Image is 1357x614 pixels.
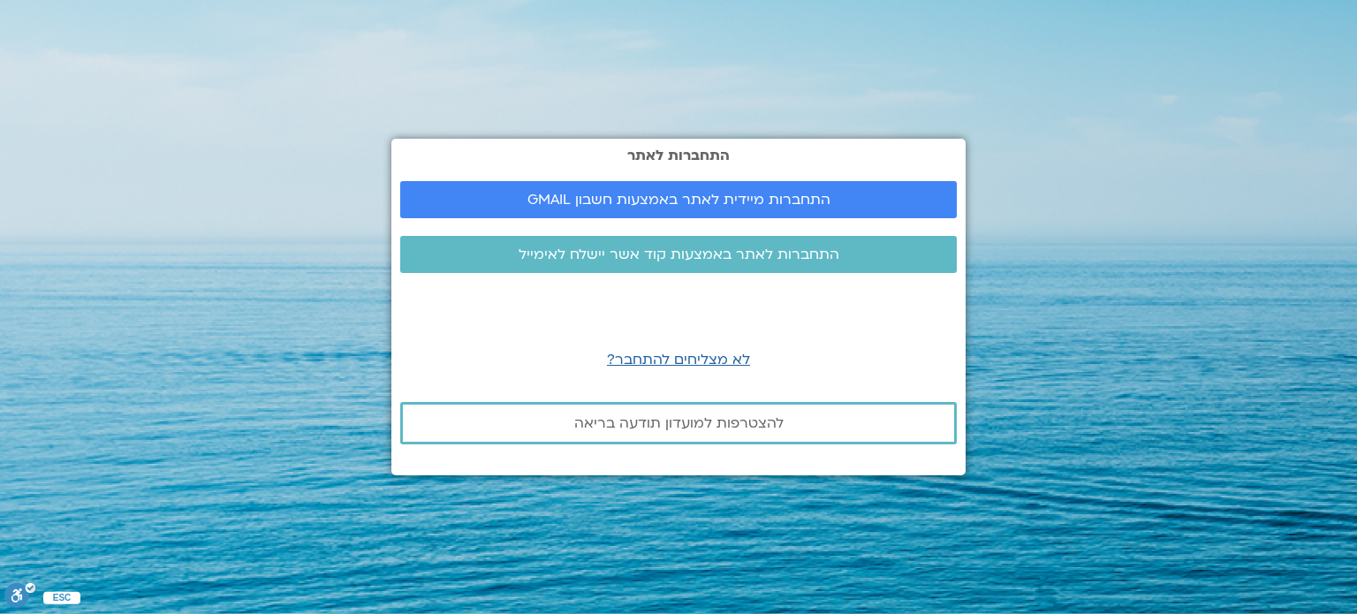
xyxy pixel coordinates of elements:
[400,236,957,273] a: התחברות לאתר באמצעות קוד אשר יישלח לאימייל
[400,148,957,163] h2: התחברות לאתר
[400,402,957,444] a: להצטרפות למועדון תודעה בריאה
[519,246,839,262] span: התחברות לאתר באמצעות קוד אשר יישלח לאימייל
[527,192,830,208] span: התחברות מיידית לאתר באמצעות חשבון GMAIL
[607,350,750,369] a: לא מצליחים להתחבר?
[574,415,784,431] span: להצטרפות למועדון תודעה בריאה
[400,181,957,218] a: התחברות מיידית לאתר באמצעות חשבון GMAIL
